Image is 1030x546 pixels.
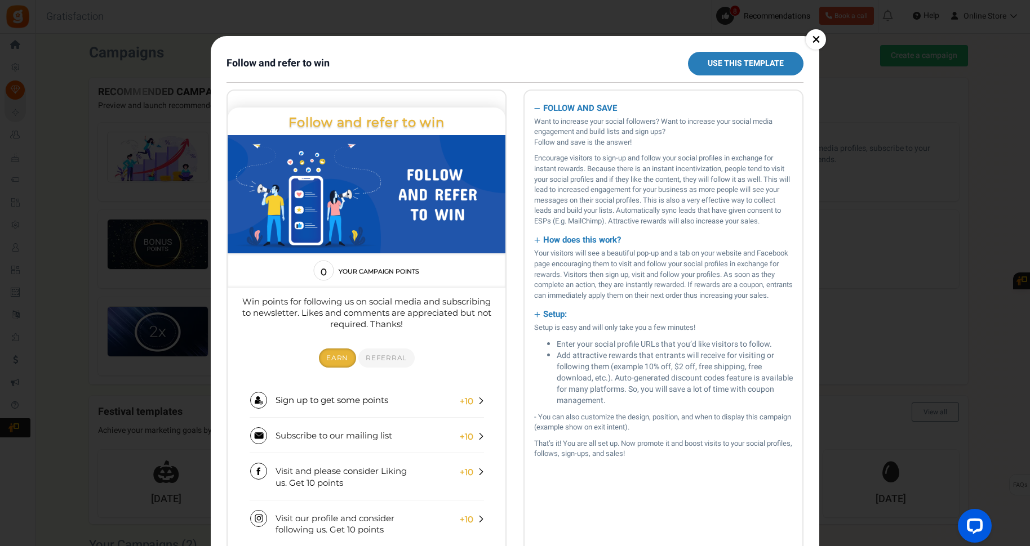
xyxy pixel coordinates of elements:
strong: 0 [86,175,106,187]
span: Earn [99,263,121,271]
span: Follow and refer to win [51,23,227,40]
p: That’s it! You are all set up. Now promote it and boost visits to your social profiles, follows, ... [534,438,793,459]
p: - You can also customize the design, position, and when to display this campaign (example show on... [534,412,793,433]
p: Your visitors will see a beautiful pop-up and a tab on your website and Facebook page encouraging... [534,248,793,301]
a: Use this template [688,52,803,75]
a: × [806,29,826,50]
li: Add attractive rewards that entrants will receive for visiting or following them (example 10% off... [557,350,793,406]
p: Win points for following us on social media and subscribing to newsletter. Likes and comments are... [13,205,265,240]
p: Setup is easy and will only take you a few minutes! [534,323,793,333]
p: Encourage visitors to sign-up and follow your social profiles in exchange for instant rewards. Be... [534,153,793,226]
span: Referral [138,263,179,271]
p: Want to increase your social followers? Want to increase your social media engagement and build l... [534,117,793,148]
h3: FOLLOW AND SAVE [534,100,793,117]
h3: How does this work? [534,232,793,248]
em: Your campaign points [111,178,192,185]
h1: Follow and refer to win [227,58,330,69]
li: Enter your social profile URLs that you’d like visitors to follow. [557,339,793,350]
h3: Setup: [534,306,793,323]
